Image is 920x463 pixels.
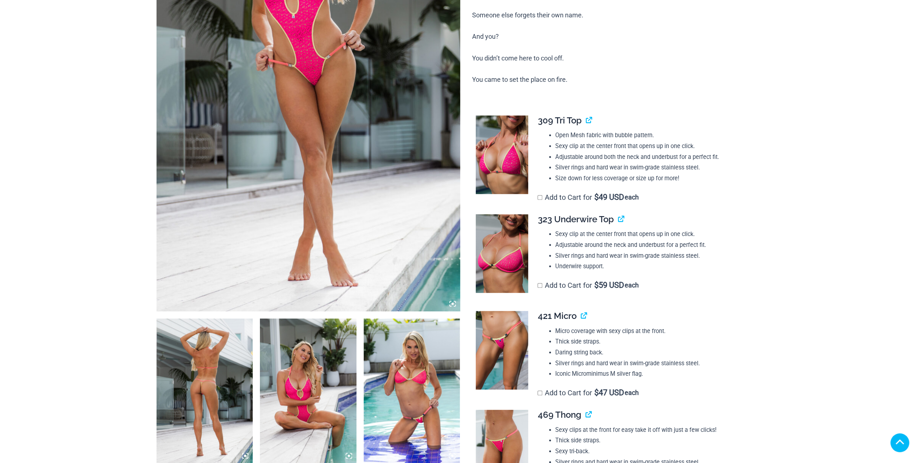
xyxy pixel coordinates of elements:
span: 49 USD [594,194,624,201]
span: each [625,389,639,396]
li: Silver rings and hard wear in swim-grade stainless steel. [555,162,758,173]
img: Bubble Mesh Highlight Pink 323 Top [476,214,528,293]
li: Sexy clip at the center front that opens up in one click. [555,141,758,152]
span: 421 Micro [538,311,576,321]
li: Thick side straps. [555,435,758,446]
span: $ [594,193,599,202]
li: Daring string back. [555,347,758,358]
input: Add to Cart for$59 USD each [538,283,542,288]
label: Add to Cart for [538,281,639,290]
label: Add to Cart for [538,193,639,202]
li: Iconic Microminimus M silver flag. [555,369,758,379]
img: Bubble Mesh Highlight Pink 309 Top [476,115,528,194]
input: Add to Cart for$47 USD each [538,391,542,395]
li: Sexy clips at the front for easy take it off with just a few clicks! [555,425,758,435]
span: 47 USD [594,389,624,396]
img: Bubble Mesh Highlight Pink 421 Micro [476,311,528,390]
span: each [625,194,639,201]
span: 323 Underwire Top [538,214,613,224]
li: Silver rings and hard wear in swim-grade stainless steel. [555,358,758,369]
li: Open Mesh fabric with bubble pattern. [555,130,758,141]
label: Add to Cart for [538,388,639,397]
input: Add to Cart for$49 USD each [538,195,542,200]
span: 309 Tri Top [538,115,581,126]
span: $ [594,388,599,397]
li: Silver rings and hard wear in swim-grade stainless steel. [555,251,758,261]
li: Adjustable around both the neck and underbust for a perfect fit. [555,152,758,163]
span: $ [594,281,599,290]
li: Sexy clip at the center front that opens up in one click. [555,229,758,240]
span: 469 Thong [538,409,581,420]
li: Thick side straps. [555,336,758,347]
li: Micro coverage with sexy clips at the front. [555,326,758,337]
span: 59 USD [594,282,624,289]
li: Size down for less coverage or size up for more! [555,173,758,184]
li: Adjustable around the neck and underbust for a perfect fit. [555,240,758,251]
li: Sexy tri-back. [555,446,758,457]
span: each [625,282,639,289]
li: Underwire support. [555,261,758,272]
